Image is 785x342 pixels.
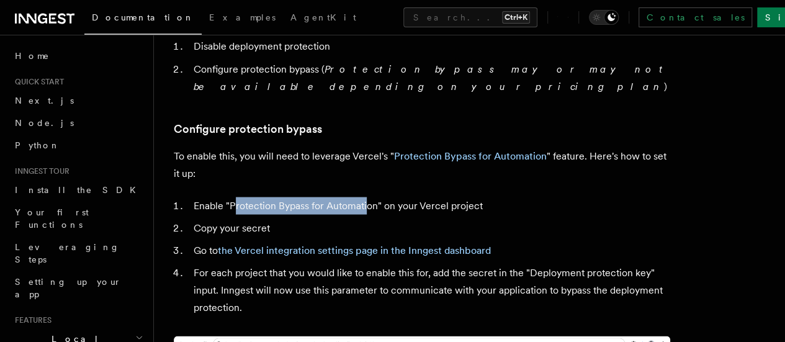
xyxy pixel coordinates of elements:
a: Protection Bypass for Automation [394,150,547,161]
em: Protection bypass may or may not be available depending on your pricing plan [194,63,668,92]
a: Install the SDK [10,179,146,201]
li: Enable "Protection Bypass for Automation" on your Vercel project [190,197,670,214]
p: To enable this, you will need to leverage Vercel's " " feature. Here's how to set it up: [174,147,670,182]
li: For each project that you would like to enable this for, add the secret in the "Deployment protec... [190,264,670,316]
a: Setting up your app [10,271,146,305]
li: Configure protection bypass ( ) [190,60,670,95]
a: Node.js [10,112,146,134]
a: Home [10,45,146,67]
span: Documentation [92,12,194,22]
a: the Vercel integration settings page in the Inngest dashboard [218,244,491,256]
span: Features [10,315,52,325]
a: Contact sales [639,7,752,27]
span: Leveraging Steps [15,242,120,264]
span: Inngest tour [10,166,70,176]
span: Your first Functions [15,207,89,230]
kbd: Ctrl+K [502,11,530,24]
span: Setting up your app [15,277,122,299]
a: Documentation [84,4,202,35]
span: Examples [209,12,276,22]
span: Next.js [15,96,74,106]
span: Quick start [10,77,64,87]
span: Install the SDK [15,185,143,195]
li: Copy your secret [190,219,670,236]
button: Search...Ctrl+K [403,7,537,27]
span: Node.js [15,118,74,128]
a: Leveraging Steps [10,236,146,271]
a: AgentKit [283,4,364,34]
button: Toggle dark mode [589,10,619,25]
a: Configure protection bypass [174,120,322,137]
span: Home [15,50,50,62]
li: Go to [190,241,670,259]
li: Disable deployment protection [190,38,670,55]
a: Your first Functions [10,201,146,236]
a: Python [10,134,146,156]
a: Examples [202,4,283,34]
span: AgentKit [290,12,356,22]
a: Next.js [10,89,146,112]
span: Python [15,140,60,150]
